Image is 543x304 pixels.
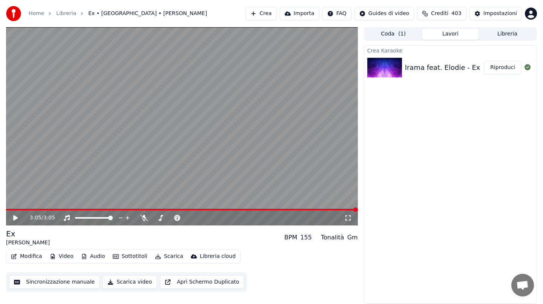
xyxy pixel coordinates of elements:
[56,10,76,17] a: Libreria
[160,275,244,289] button: Apri Schermo Duplicato
[200,253,236,260] div: Libreria cloud
[469,7,522,20] button: Impostazioni
[47,251,77,262] button: Video
[43,214,55,222] span: 3:05
[479,29,536,40] button: Libreria
[354,7,414,20] button: Guides di video
[30,214,41,222] span: 3:05
[431,10,448,17] span: Crediti
[511,274,534,296] div: Aprire la chat
[110,251,150,262] button: Sottotitoli
[422,29,479,40] button: Lavori
[284,233,297,242] div: BPM
[152,251,186,262] button: Scarica
[347,233,358,242] div: Gm
[280,7,319,20] button: Importa
[245,7,276,20] button: Crea
[364,46,537,55] div: Crea Karaoke
[321,233,344,242] div: Tonalità
[451,10,462,17] span: 403
[365,29,422,40] button: Coda
[78,251,108,262] button: Audio
[417,7,466,20] button: Crediti403
[9,275,100,289] button: Sincronizzazione manuale
[405,62,480,73] div: Irama feat. Elodie - Ex
[6,228,50,239] div: Ex
[6,239,50,247] div: [PERSON_NAME]
[398,30,406,38] span: ( 1 )
[29,10,44,17] a: Home
[6,6,21,21] img: youka
[484,61,522,74] button: Riproduci
[483,10,517,17] div: Impostazioni
[103,275,157,289] button: Scarica video
[88,10,207,17] span: Ex • [GEOGRAPHIC_DATA] • [PERSON_NAME]
[322,7,351,20] button: FAQ
[8,251,45,262] button: Modifica
[300,233,312,242] div: 155
[29,10,207,17] nav: breadcrumb
[30,214,48,222] div: /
